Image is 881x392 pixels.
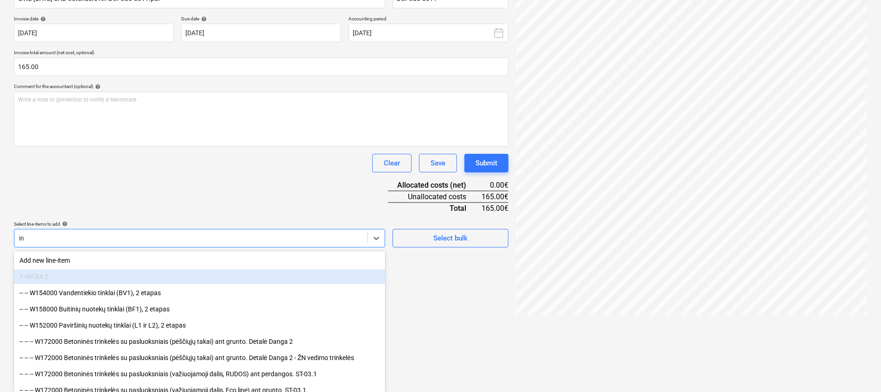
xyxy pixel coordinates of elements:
[481,191,508,202] div: 165.00€
[60,221,68,227] span: help
[38,16,46,22] span: help
[349,16,508,24] p: Accounting period
[14,269,385,284] div: 1 INFRA 2
[384,157,400,169] div: Clear
[419,154,457,172] button: Save
[349,24,508,42] button: [DATE]
[14,350,385,365] div: -- -- -- W172000 Betoninės trinkelės su pasluoksniais (pėščiųjų takai) ant grunto. Detalė Danga 2...
[14,83,508,89] div: Comment for the accountant (optional)
[835,348,881,392] iframe: Chat Widget
[93,84,101,89] span: help
[14,221,385,227] div: Select line-items to add
[14,24,174,42] input: Invoice date not specified
[393,229,508,247] button: Select bulk
[481,202,508,214] div: 165.00€
[14,253,385,268] div: Add new line-item
[464,154,508,172] button: Submit
[14,367,385,381] div: -- -- -- W172000 Betoninės trinkelės su pasluoksniais (važiuojamoji dalis, RUDOS) ant perdangos. ...
[388,202,481,214] div: Total
[14,57,508,76] input: Invoice total amount (net cost, optional)
[14,50,508,57] p: Invoice total amount (net cost, optional)
[14,285,385,300] div: -- -- W154000 Vandentiekio tinklai (BV1), 2 etapas
[481,180,508,191] div: 0.00€
[372,154,412,172] button: Clear
[181,16,341,22] div: Due date
[14,334,385,349] div: -- -- -- W172000 Betoninės trinkelės su pasluoksniais (pėščiųjų takai) ant grunto. Detalė Danga 2
[433,232,468,244] div: Select bulk
[199,16,207,22] span: help
[431,157,445,169] div: Save
[14,318,385,333] div: -- -- W152000 Paviršinių nuotekų tinklai (L1 ir L2), 2 etapas
[181,24,341,42] input: Due date not specified
[14,16,174,22] div: Invoice date
[475,157,497,169] div: Submit
[388,180,481,191] div: Allocated costs (net)
[14,302,385,316] div: -- -- W158000 Buitinių nuotekų tinklai (BF1), 2 etapas
[388,191,481,202] div: Unallocated costs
